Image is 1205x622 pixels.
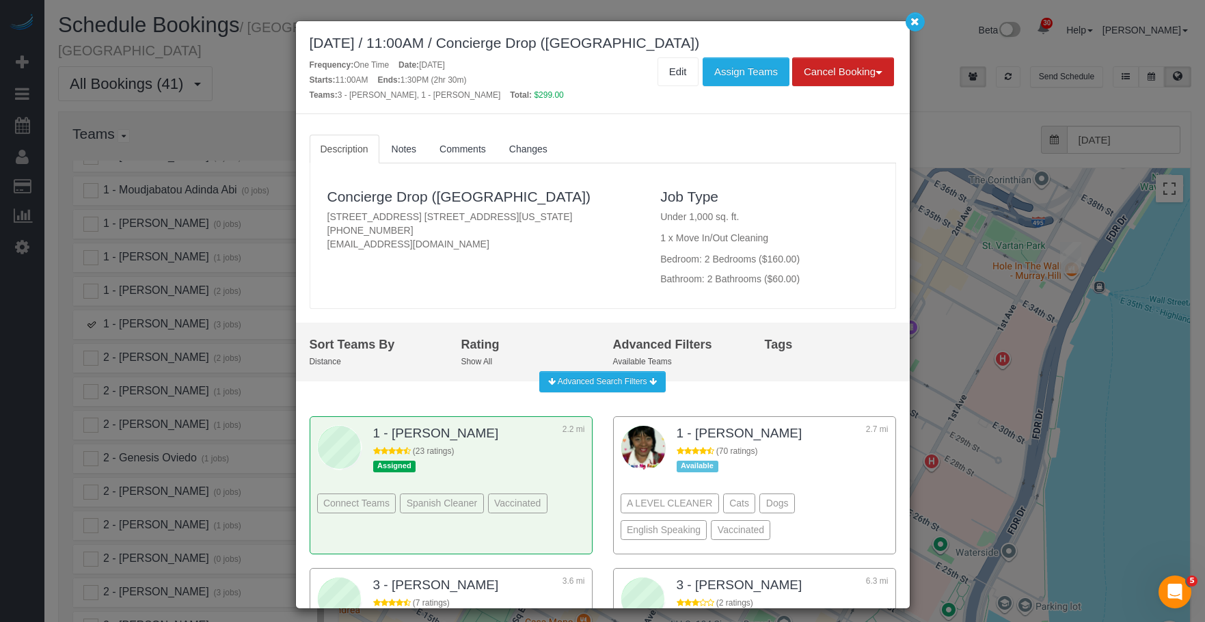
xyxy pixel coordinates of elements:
[677,461,718,472] div: Available
[381,135,428,163] a: Notes
[711,520,770,540] div: Vaccinated
[621,426,666,470] img: 1 - Chanda Douglas
[658,57,699,86] a: Edit
[660,252,878,266] p: Bedroom: 2 Bedrooms ($160.00)
[509,144,547,154] span: Changes
[539,371,666,392] button: Advanced Search Filters
[534,90,563,100] span: $299.00
[677,578,802,592] a: 3 - [PERSON_NAME]
[327,210,640,251] p: [STREET_ADDRESS] [STREET_ADDRESS][US_STATE] [PHONE_NUMBER] [EMAIL_ADDRESS][DOMAIN_NAME]
[400,493,483,513] div: Spanish Cleaner
[660,210,878,224] p: Under 1,000 sq. ft.
[310,90,338,100] strong: Teams:
[613,336,744,354] div: Advanced Filters
[621,520,707,540] div: English Speaking
[310,59,390,71] div: One Time
[792,57,894,86] button: Cancel Booking
[310,90,501,101] div: 3 - [PERSON_NAME], 1 - [PERSON_NAME]
[321,144,368,154] span: Description
[392,144,417,154] span: Notes
[310,336,441,354] div: Sort Teams By
[759,493,794,513] div: Dogs
[703,57,789,86] button: Assign Teams
[377,75,466,86] div: 1:30PM (2hr 30m)
[461,357,493,366] small: Show All
[373,461,416,472] div: Assigned
[716,598,753,608] span: (2 ratings)
[429,135,497,163] a: Comments
[317,493,396,513] div: Connect Teams
[765,336,896,354] div: Tags
[621,493,719,513] div: A LEVEL CLEANER
[461,336,593,354] div: Rating
[488,493,547,513] div: Vaccinated
[613,357,672,366] small: Available Teams
[310,60,354,70] strong: Frequency:
[310,135,379,163] a: Description
[310,75,336,85] strong: Starts:
[1159,576,1191,608] iframe: Intercom live chat
[498,135,558,163] a: Changes
[310,35,896,51] div: [DATE] / 11:00AM / Concierge Drop ([GEOGRAPHIC_DATA])
[660,231,878,245] p: 1 x Move In/Out Cleaning
[1187,576,1197,586] span: 5
[413,598,450,608] span: (7 ratings)
[377,75,400,85] strong: Ends:
[310,75,368,86] div: 11:00AM
[310,357,341,366] small: Distance
[398,60,419,70] strong: Date:
[373,578,499,592] a: 3 - [PERSON_NAME]
[439,144,486,154] span: Comments
[660,189,878,204] h3: Job Type
[854,424,889,446] div: 2.7 mi
[373,426,499,440] a: 1 - [PERSON_NAME]
[398,59,445,71] div: [DATE]
[558,377,647,386] span: Advanced Search Filters
[723,493,756,513] div: Cats
[551,576,585,597] div: 3.6 mi
[510,90,532,100] strong: Total:
[327,189,591,204] a: Concierge Drop ([GEOGRAPHIC_DATA])
[677,426,802,440] a: 1 - [PERSON_NAME]
[413,446,455,456] span: (23 ratings)
[854,576,889,597] div: 6.3 mi
[660,272,878,286] p: Bathroom: 2 Bathrooms ($60.00)
[716,446,758,456] span: (70 ratings)
[551,424,585,446] div: 2.2 mi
